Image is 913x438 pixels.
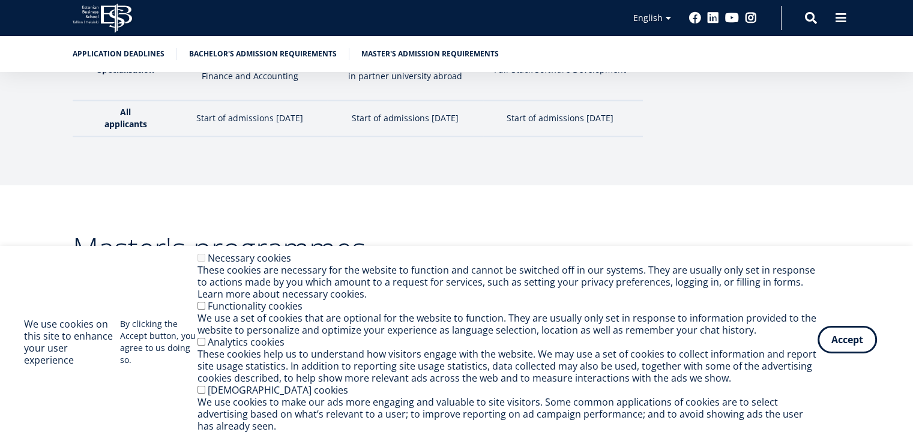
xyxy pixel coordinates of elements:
a: Instagram [745,12,757,24]
h2: Master's programmes [73,233,643,263]
strong: All [120,106,131,117]
label: Functionality cookies [208,299,303,313]
label: [DEMOGRAPHIC_DATA] cookies [208,383,348,397]
div: We use a set of cookies that are optional for the website to function. They are usually only set ... [197,312,818,336]
div: These cookies help us to understand how visitors engage with the website. We may use a set of coo... [197,348,818,384]
a: Youtube [725,12,739,24]
h2: We use cookies on this site to enhance your user experience [24,318,120,366]
p: By clicking the Accept button, you agree to us doing so. [120,318,197,366]
td: Start of admissions [DATE] [327,100,483,136]
div: We use cookies to make our ads more engaging and valuable to site visitors. Some common applicati... [197,396,818,432]
strong: applicants [104,118,147,129]
p: Finance and Accounting [179,70,321,82]
div: These cookies are necessary for the website to function and cannot be switched off in our systems... [197,264,818,300]
a: Linkedin [707,12,719,24]
a: Application deadlines [73,48,164,60]
label: Necessary cookies [208,251,291,265]
a: Bachelor's admission requirements [189,48,337,60]
button: Accept [818,326,877,353]
a: Master's admission requirements [361,48,499,60]
p: in partner university abroad [333,70,477,82]
label: Analytics cookies [208,335,285,349]
a: Facebook [689,12,701,24]
td: Start of admissions [DATE] [483,100,643,136]
p: Start of admissions [DATE] [179,112,321,124]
